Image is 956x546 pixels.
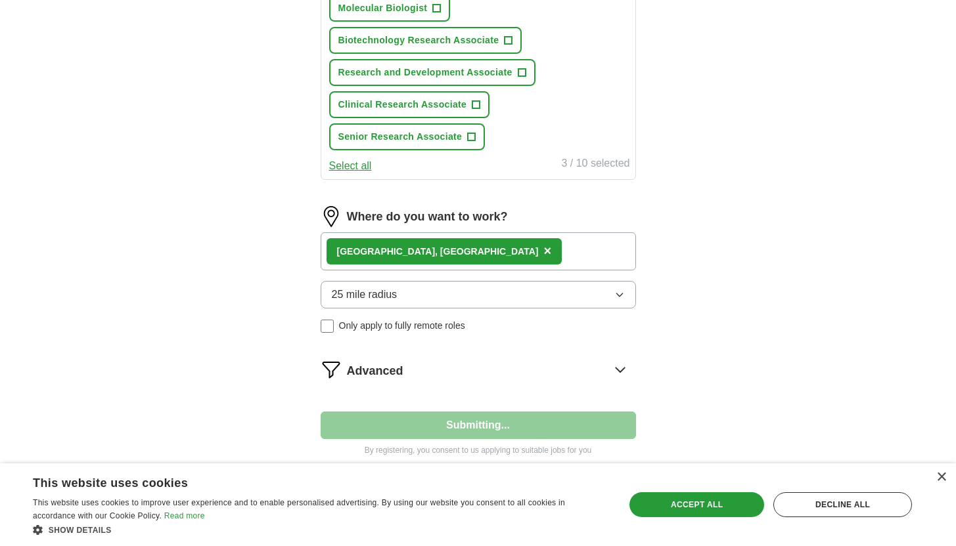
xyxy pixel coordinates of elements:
[332,287,398,303] span: 25 mile radius
[49,526,112,535] span: Show details
[338,130,463,144] span: Senior Research Associate
[321,411,636,439] button: Submitting...
[321,281,636,308] button: 25 mile radius
[337,246,436,257] strong: [GEOGRAPHIC_DATA]
[338,1,428,15] span: Molecular Biologist
[33,523,607,536] div: Show details
[338,66,512,79] span: Research and Development Associate
[337,245,539,259] div: , [GEOGRAPHIC_DATA]
[347,208,508,226] label: Where do you want to work?
[329,91,490,118] button: Clinical Research Associate
[329,123,486,150] button: Senior Research Associate
[347,362,403,380] span: Advanced
[629,492,764,517] div: Accept all
[339,319,465,333] span: Only apply to fully remote roles
[543,241,551,261] button: ×
[321,444,636,456] p: By registering, you consent to us applying to suitable jobs for you
[164,511,205,520] a: Read more, opens a new window
[773,492,912,517] div: Decline all
[329,59,535,86] button: Research and Development Associate
[543,243,551,258] span: ×
[33,498,565,520] span: This website uses cookies to improve user experience and to enable personalised advertising. By u...
[321,359,342,380] img: filter
[321,206,342,227] img: location.png
[329,27,522,54] button: Biotechnology Research Associate
[329,158,372,174] button: Select all
[338,98,467,112] span: Clinical Research Associate
[338,33,499,47] span: Biotechnology Research Associate
[33,471,574,491] div: This website uses cookies
[321,320,334,333] input: Only apply to fully remote roles
[561,156,629,174] div: 3 / 10 selected
[936,472,946,482] div: Close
